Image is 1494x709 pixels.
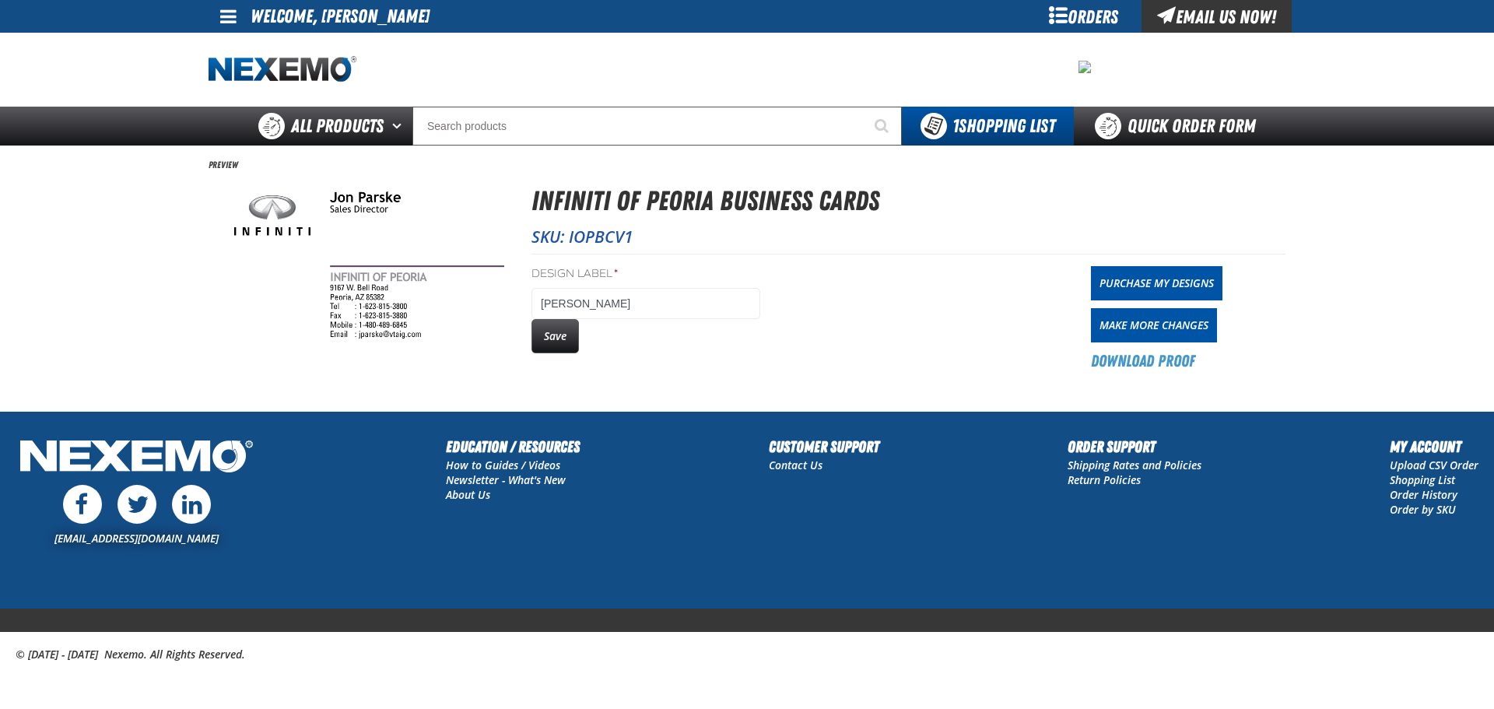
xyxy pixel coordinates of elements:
h1: Infiniti of Peoria Business Cards [531,181,1285,222]
a: Purchase My Designs [1091,266,1222,300]
button: You have 1 Shopping List. Open to view details [902,107,1074,146]
img: ee15cbfa0ed0e18893d3123f7df13636.png [1078,61,1091,73]
a: About Us [446,487,490,502]
input: Design Label [531,288,760,319]
h2: My Account [1390,435,1478,458]
img: Nexemo Logo [16,435,258,481]
img: Nexemo logo [209,56,356,83]
strong: 1 [952,115,959,137]
span: SKU: IOPBCV1 [531,226,633,247]
h2: Order Support [1068,435,1201,458]
span: All Products [291,112,384,140]
span: Shopping List [952,115,1055,137]
button: Start Searching [863,107,902,146]
a: [EMAIL_ADDRESS][DOMAIN_NAME] [54,531,219,546]
a: Shipping Rates and Policies [1068,458,1201,472]
button: Open All Products pages [387,107,412,146]
a: Make More Changes [1091,308,1217,342]
span: Preview [209,159,238,171]
button: Save [531,319,579,353]
a: Quick Order Form [1074,107,1285,146]
a: Return Policies [1068,472,1141,487]
a: Upload CSV Order [1390,458,1478,472]
label: Design Label [531,267,760,282]
a: Order by SKU [1390,502,1456,517]
a: How to Guides / Videos [446,458,560,472]
a: Shopping List [1390,472,1455,487]
a: Download Proof [1091,350,1195,372]
a: Order History [1390,487,1457,502]
img: IOPBCV1-IOPBCV13.5x2-1753473257-6883e0e969645122165779.jpg [209,181,504,349]
a: Newsletter - What's New [446,472,566,487]
h2: Education / Resources [446,435,580,458]
a: Contact Us [769,458,822,472]
input: Search [412,107,902,146]
a: Home [209,56,356,83]
h2: Customer Support [769,435,879,458]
